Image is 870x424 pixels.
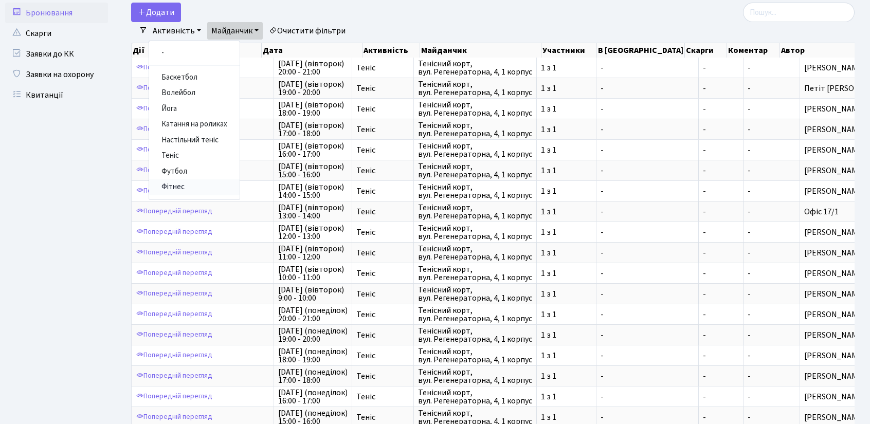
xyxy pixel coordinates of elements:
a: Попередній перегляд [134,142,215,158]
span: 1 з 1 [541,393,592,401]
a: Попередній перегляд [134,224,215,240]
span: Теніс [356,167,409,175]
span: - [703,146,739,154]
span: Теніс [356,64,409,72]
span: - [748,288,751,300]
a: Попередній перегляд [134,204,215,219]
a: Попередній перегляд [134,389,215,404]
span: Тенісний корт, вул. Регенераторна, 4, 1 корпус [418,286,532,302]
span: - [703,167,739,175]
span: [DATE] (вівторок) 20:00 - 21:00 [278,60,348,76]
span: - [601,84,694,93]
span: - [601,269,694,278]
span: Теніс [356,393,409,401]
th: Майданчик [420,43,541,58]
span: 1 з 1 [541,249,592,257]
a: Скарги [5,23,108,44]
span: Тенісний корт, вул. Регенераторна, 4, 1 корпус [418,204,532,220]
span: - [748,309,751,320]
a: Очистити фільтри [265,22,350,40]
span: - [748,103,751,115]
th: Дії [132,43,262,58]
a: Йога [149,101,240,117]
span: - [601,331,694,339]
span: 1 з 1 [541,84,592,93]
span: - [748,206,751,217]
span: - [601,290,694,298]
th: Активність [362,43,420,58]
span: 1 з 1 [541,146,592,154]
span: - [703,269,739,278]
span: - [748,329,751,341]
span: - [601,187,694,195]
span: - [601,393,694,401]
a: Катання на роликах [149,117,240,133]
span: - [703,125,739,134]
span: Тенісний корт, вул. Регенераторна, 4, 1 корпус [418,142,532,158]
a: Бронювання [5,3,108,23]
span: [DATE] (вівторок) 17:00 - 18:00 [278,121,348,138]
a: Активність [149,22,205,40]
span: - [601,105,694,113]
span: - [601,64,694,72]
a: Квитанції [5,85,108,105]
span: - [748,412,751,423]
a: Попередній перегляд [134,368,215,384]
span: - [703,228,739,236]
span: 1 з 1 [541,64,592,72]
span: Теніс [356,413,409,421]
span: - [703,331,739,339]
a: Настільний теніс [149,133,240,149]
a: Попередній перегляд [134,80,215,96]
span: Теніс [356,290,409,298]
a: Теніс [149,148,240,164]
span: 1 з 1 [541,372,592,380]
span: - [703,352,739,360]
a: Попередній перегляд [134,245,215,261]
span: 1 з 1 [541,125,592,134]
span: Тенісний корт, вул. Регенераторна, 4, 1 корпус [418,389,532,405]
span: Тенісний корт, вул. Регенераторна, 4, 1 корпус [418,224,532,241]
a: Майданчик [207,22,263,40]
span: 1 з 1 [541,290,592,298]
span: - [601,125,694,134]
span: Тенісний корт, вул. Регенераторна, 4, 1 корпус [418,327,532,343]
span: - [748,124,751,135]
span: - [703,413,739,421]
span: Теніс [356,372,409,380]
a: - [149,45,240,61]
span: [DATE] (вівторок) 18:00 - 19:00 [278,101,348,117]
span: 1 з 1 [541,208,592,216]
span: - [703,372,739,380]
span: Тенісний корт, вул. Регенераторна, 4, 1 корпус [418,162,532,179]
span: [DATE] (вівторок) 12:00 - 13:00 [278,224,348,241]
th: Коментар [727,43,780,58]
span: [DATE] (понеділок) 16:00 - 17:00 [278,389,348,405]
span: - [703,64,739,72]
a: Волейбол [149,85,240,101]
span: - [748,62,751,73]
span: 1 з 1 [541,413,592,421]
span: - [748,186,751,197]
span: - [703,393,739,401]
span: 1 з 1 [541,352,592,360]
span: Тенісний корт, вул. Регенераторна, 4, 1 корпус [418,80,532,97]
span: [DATE] (вівторок) 19:00 - 20:00 [278,80,348,97]
a: Фітнес [149,179,240,195]
span: Теніс [356,269,409,278]
span: [DATE] (вівторок) 10:00 - 11:00 [278,265,348,282]
span: - [601,413,694,421]
span: - [703,187,739,195]
span: 1 з 1 [541,331,592,339]
span: - [601,228,694,236]
a: Попередній перегляд [134,306,215,322]
span: Тенісний корт, вул. Регенераторна, 4, 1 корпус [418,101,532,117]
th: В [GEOGRAPHIC_DATA] [597,43,685,58]
span: Теніс [356,84,409,93]
span: - [601,352,694,360]
span: - [748,350,751,361]
span: Теніс [356,187,409,195]
span: - [748,227,751,238]
a: Попередній перегляд [134,327,215,343]
span: - [748,371,751,382]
